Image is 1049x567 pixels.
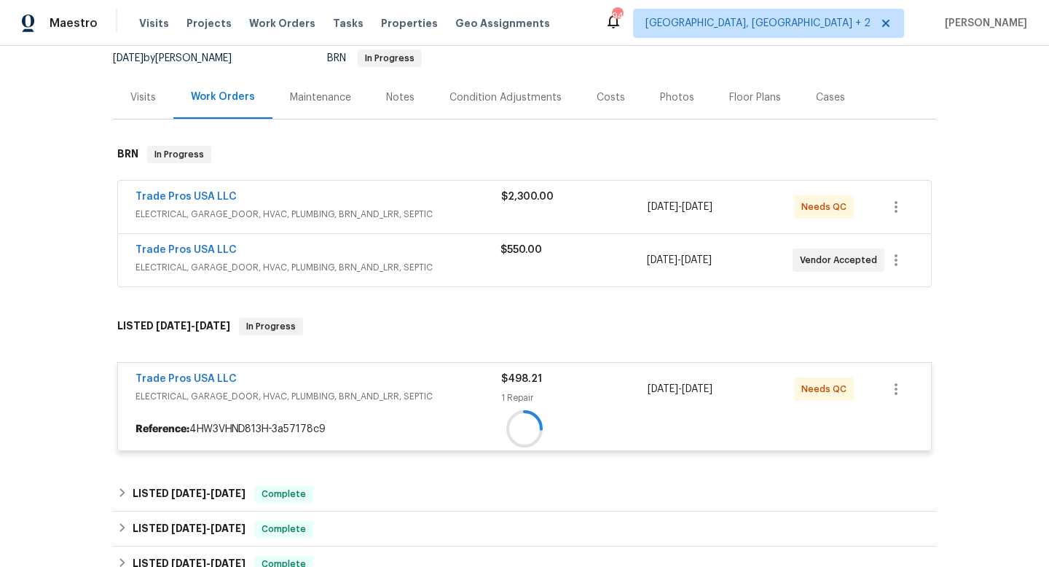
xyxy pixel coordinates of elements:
[113,512,936,547] div: LISTED [DATE]-[DATE]Complete
[648,202,678,212] span: [DATE]
[211,488,245,498] span: [DATE]
[50,16,98,31] span: Maestro
[117,146,138,163] h6: BRN
[113,477,936,512] div: LISTED [DATE]-[DATE]Complete
[191,90,255,104] div: Work Orders
[171,488,245,498] span: -
[130,90,156,105] div: Visits
[660,90,694,105] div: Photos
[647,253,712,267] span: -
[133,520,245,538] h6: LISTED
[500,245,542,255] span: $550.00
[186,16,232,31] span: Projects
[240,319,302,334] span: In Progress
[359,54,420,63] span: In Progress
[135,192,237,202] a: Trade Pros USA LLC
[800,253,883,267] span: Vendor Accepted
[682,202,712,212] span: [DATE]
[171,488,206,498] span: [DATE]
[682,384,712,394] span: [DATE]
[801,382,852,396] span: Needs QC
[681,255,712,265] span: [DATE]
[113,303,936,350] div: LISTED [DATE]-[DATE]In Progress
[149,147,210,162] span: In Progress
[171,523,245,533] span: -
[211,523,245,533] span: [DATE]
[290,90,351,105] div: Maintenance
[449,90,562,105] div: Condition Adjustments
[647,255,677,265] span: [DATE]
[256,487,312,501] span: Complete
[135,245,237,255] a: Trade Pros USA LLC
[249,16,315,31] span: Work Orders
[135,260,500,275] span: ELECTRICAL, GARAGE_DOOR, HVAC, PLUMBING, BRN_AND_LRR, SEPTIC
[256,522,312,536] span: Complete
[156,321,191,331] span: [DATE]
[381,16,438,31] span: Properties
[729,90,781,105] div: Floor Plans
[648,200,712,214] span: -
[117,318,230,335] h6: LISTED
[113,131,936,178] div: BRN In Progress
[133,485,245,503] h6: LISTED
[645,16,871,31] span: [GEOGRAPHIC_DATA], [GEOGRAPHIC_DATA] + 2
[333,18,364,28] span: Tasks
[612,9,622,23] div: 94
[386,90,415,105] div: Notes
[171,523,206,533] span: [DATE]
[455,16,550,31] span: Geo Assignments
[135,374,237,384] a: Trade Pros USA LLC
[597,90,625,105] div: Costs
[113,53,144,63] span: [DATE]
[501,391,648,405] div: 1 Repair
[816,90,845,105] div: Cases
[135,389,501,404] span: ELECTRICAL, GARAGE_DOOR, HVAC, PLUMBING, BRN_AND_LRR, SEPTIC
[648,382,712,396] span: -
[327,53,422,63] span: BRN
[939,16,1027,31] span: [PERSON_NAME]
[113,50,249,67] div: by [PERSON_NAME]
[501,192,554,202] span: $2,300.00
[156,321,230,331] span: -
[195,321,230,331] span: [DATE]
[139,16,169,31] span: Visits
[135,207,501,222] span: ELECTRICAL, GARAGE_DOOR, HVAC, PLUMBING, BRN_AND_LRR, SEPTIC
[501,374,542,384] span: $498.21
[801,200,852,214] span: Needs QC
[648,384,678,394] span: [DATE]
